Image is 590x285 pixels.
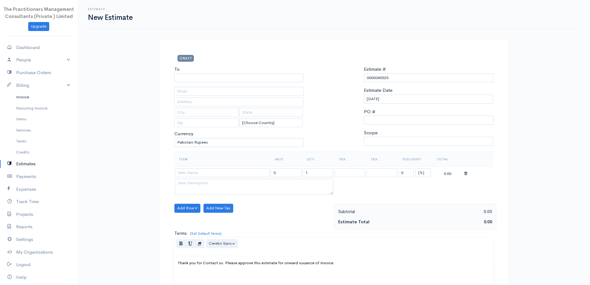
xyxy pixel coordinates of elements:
th: Total [432,152,464,167]
label: Estimate # [364,66,386,73]
label: Scope [364,129,378,136]
button: Remove Font Style (CTRL+\) [195,239,204,248]
th: Discount [398,152,432,167]
button: Underline (CTRL+U) [186,239,195,248]
th: Item [174,152,270,167]
button: Font Family [206,239,238,248]
button: Bold (CTRL+B) [176,239,186,248]
th: Qty [302,152,334,167]
button: Add New Tax [203,204,233,213]
strong: Estimate Total [338,219,369,225]
label: PO # [364,108,375,115]
label: Currency [174,130,193,137]
span: 0.00 [484,219,492,225]
input: Zip [174,118,239,127]
span: Thank you for Contact us. Please approve this estimate for onward issuance of Invoice. [178,260,334,265]
div: 0.00 [432,169,463,177]
input: dd-mm-yyyy [364,95,493,104]
input: Address [174,97,304,106]
div: Subtotal [335,208,415,216]
th: Tax [366,152,398,167]
div: 0.00 [415,208,495,216]
a: (Set Default Terms) [190,231,221,236]
span: The Practitioners Management Consultants (Private ) Limited [3,6,74,19]
button: Add Row [174,204,201,213]
a: Upgrade [28,22,49,31]
input: City [174,108,239,117]
th: Tax [334,152,366,167]
span: DRAFT [177,55,194,61]
th: Rate [270,152,302,167]
span: Cerebri Sans [209,241,232,246]
h1: New Estimate [88,14,133,21]
input: Item Name [175,168,269,177]
input: State [239,108,303,117]
input: Email [174,87,304,96]
h6: Estimate [88,7,133,11]
label: Estimate Date [364,87,392,94]
label: Terms [174,230,187,237]
label: To [174,66,180,73]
